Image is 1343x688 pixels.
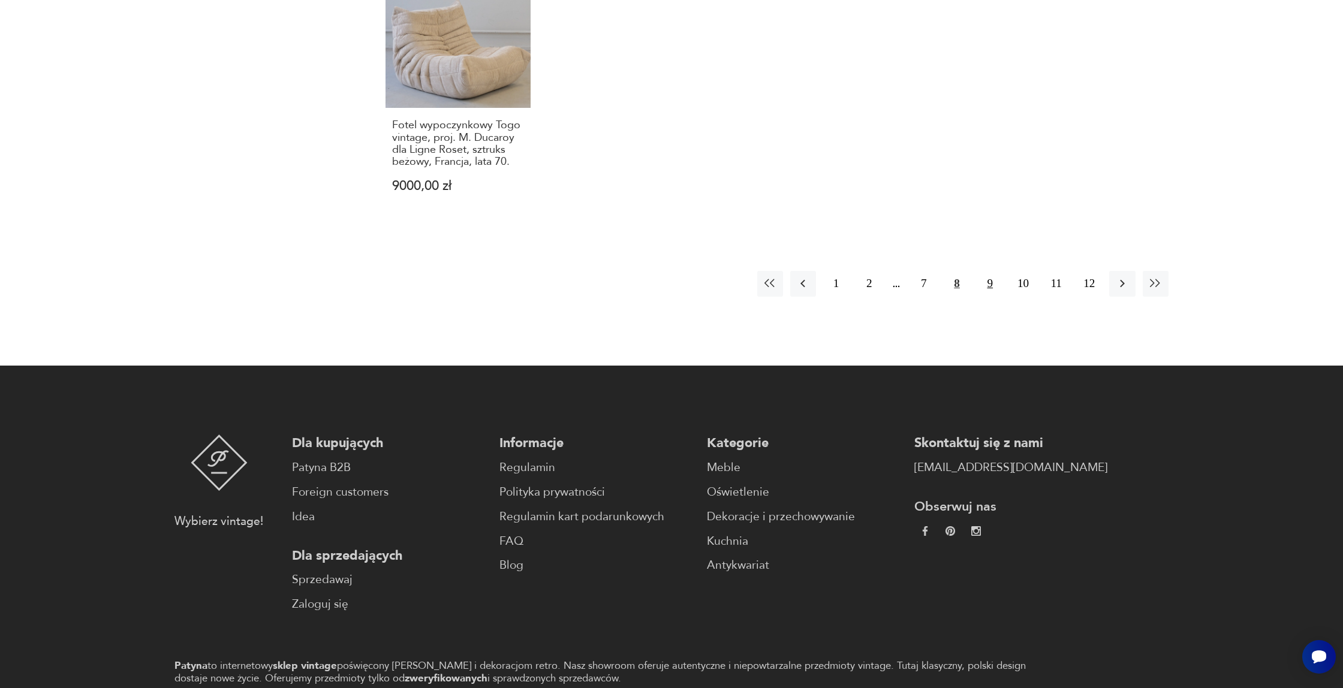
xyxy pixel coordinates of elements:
button: 1 [823,271,849,297]
button: 10 [1010,271,1036,297]
a: Idea [292,508,485,526]
strong: zweryfikowanych [405,671,487,685]
button: 2 [856,271,882,297]
a: Regulamin kart podarunkowych [499,508,692,526]
a: Sprzedawaj [292,571,485,589]
a: Blog [499,557,692,574]
h3: Fotel wypoczynkowy Togo vintage, proj. M. Ducaroy dla Ligne Roset, sztruks beżowy, Francja, lata 70. [392,119,524,168]
p: Informacje [499,434,692,452]
button: 7 [911,271,937,297]
img: Patyna - sklep z meblami i dekoracjami vintage [191,434,248,491]
button: 8 [944,271,970,297]
img: 37d27d81a828e637adc9f9cb2e3d3a8a.webp [945,526,955,536]
button: 12 [1076,271,1102,297]
p: Wybierz vintage! [174,513,263,530]
iframe: Smartsupp widget button [1302,640,1336,674]
a: Meble [707,459,900,476]
p: Skontaktuj się z nami [914,434,1107,452]
p: Dla kupujących [292,434,485,452]
a: Patyna B2B [292,459,485,476]
p: Dla sprzedających [292,547,485,565]
p: Obserwuj nas [914,498,1107,515]
a: Regulamin [499,459,692,476]
a: Polityka prywatności [499,484,692,501]
a: Kuchnia [707,533,900,550]
p: 9000,00 zł [392,180,524,192]
a: Oświetlenie [707,484,900,501]
a: Dekoracje i przechowywanie [707,508,900,526]
a: Foreign customers [292,484,485,501]
p: to internetowy poświęcony [PERSON_NAME] i dekoracjom retro. Nasz showroom oferuje autentyczne i n... [174,659,1061,685]
a: Antykwariat [707,557,900,574]
img: da9060093f698e4c3cedc1453eec5031.webp [920,526,930,536]
a: Zaloguj się [292,596,485,613]
a: [EMAIL_ADDRESS][DOMAIN_NAME] [914,459,1107,476]
strong: Patyna [174,659,207,672]
img: c2fd9cf7f39615d9d6839a72ae8e59e5.webp [971,526,981,536]
button: 9 [977,271,1003,297]
strong: sklep vintage [273,659,337,672]
p: Kategorie [707,434,900,452]
a: FAQ [499,533,692,550]
button: 11 [1043,271,1069,297]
